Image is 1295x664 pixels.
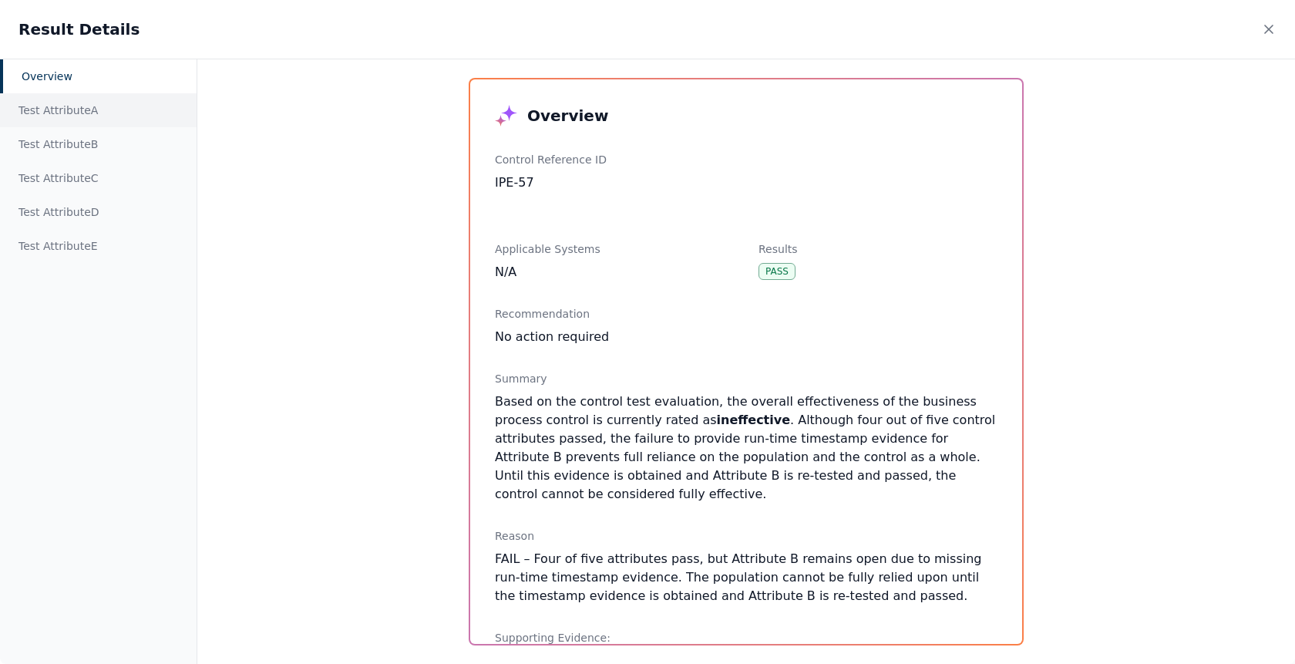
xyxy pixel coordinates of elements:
div: Summary [495,371,997,386]
div: Reason [495,528,997,544]
div: N/A [495,263,734,281]
h3: Overview [527,105,608,126]
div: Applicable Systems [495,241,734,257]
div: Pass [758,263,795,280]
div: Control Reference ID [495,152,734,167]
div: Results [758,241,997,257]
div: Supporting Evidence: [495,630,997,645]
div: Recommendation [495,306,997,322]
strong: ineffective [717,413,790,427]
p: Based on the control test evaluation, the overall effectiveness of the business process control i... [495,393,997,504]
h2: Result Details [18,19,140,40]
div: No action required [495,328,997,346]
div: IPE-57 [495,174,734,192]
p: FAIL – Four of five attributes pass, but Attribute B remains open due to missing run-time timesta... [495,550,997,605]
